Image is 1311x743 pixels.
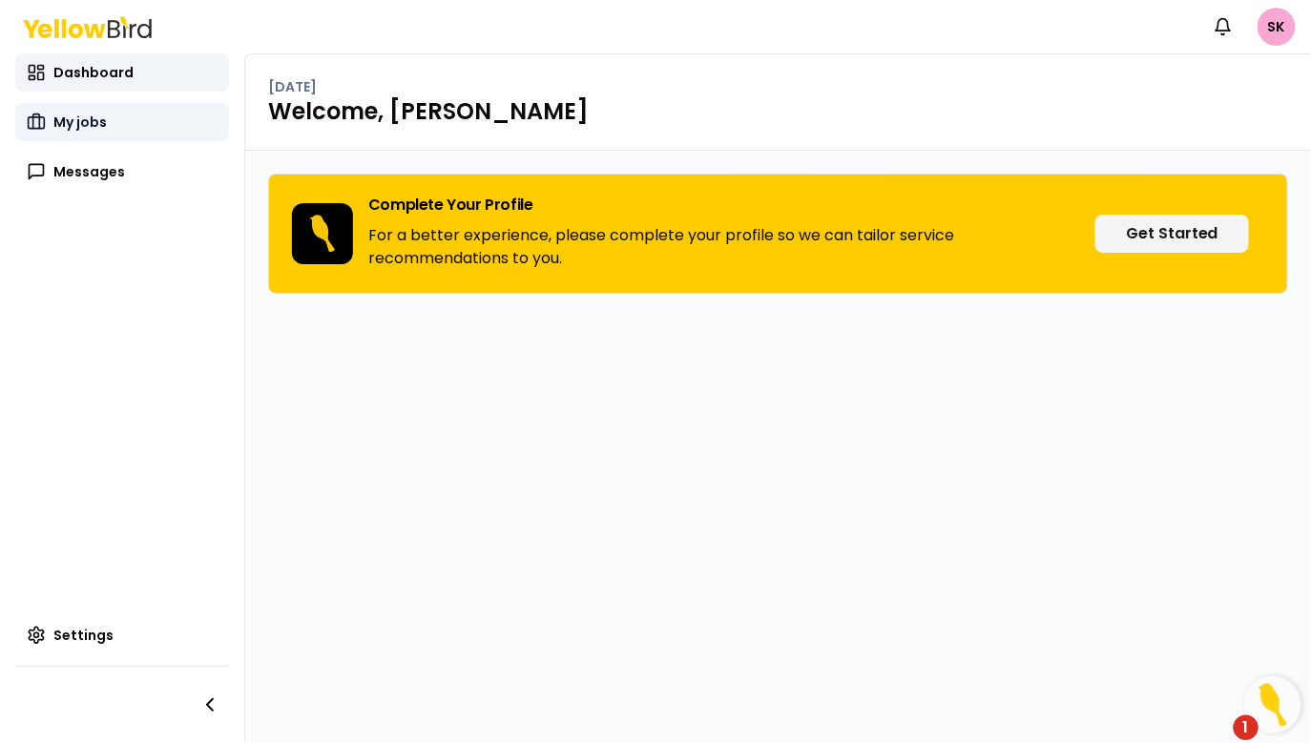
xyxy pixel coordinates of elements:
span: SK [1258,8,1296,46]
a: Settings [15,616,229,654]
span: My jobs [53,113,107,132]
h1: Welcome, [PERSON_NAME] [268,96,1288,127]
button: Get Started [1095,215,1249,253]
span: Settings [53,626,114,645]
h3: Complete Your Profile [368,197,1080,213]
span: Dashboard [53,63,134,82]
div: Complete Your ProfileFor a better experience, please complete your profile so we can tailor servi... [268,174,1288,294]
a: My jobs [15,103,229,141]
button: Open Resource Center, 1 new notification [1244,676,1301,733]
a: Messages [15,153,229,191]
p: For a better experience, please complete your profile so we can tailor service recommendations to... [368,224,1080,270]
a: Dashboard [15,53,229,92]
p: [DATE] [268,77,317,96]
span: Messages [53,162,125,181]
